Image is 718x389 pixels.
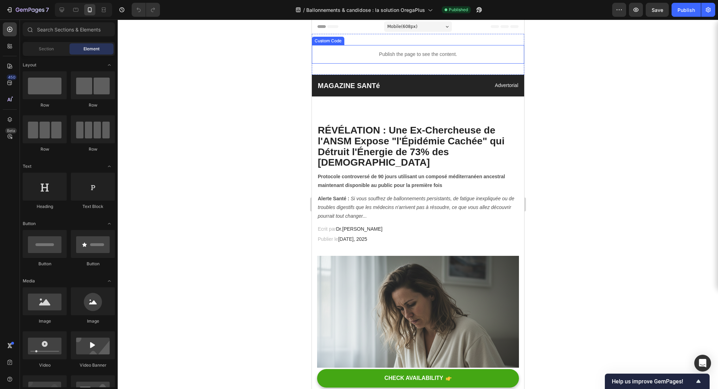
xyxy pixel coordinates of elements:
[71,318,115,324] div: Image
[652,7,663,13] span: Save
[612,378,694,385] span: Help us improve GemPages!
[5,128,17,134] div: Beta
[71,203,115,210] div: Text Block
[694,355,711,372] div: Open Intercom Messenger
[23,102,67,108] div: Row
[23,62,36,68] span: Layout
[23,203,67,210] div: Heading
[23,318,67,324] div: Image
[3,3,52,17] button: 7
[23,362,67,368] div: Video
[23,278,35,284] span: Media
[5,350,207,368] button: CHECK AVAILABILITY
[104,218,115,229] span: Toggle open
[104,275,115,287] span: Toggle open
[71,102,115,108] div: Row
[71,362,115,368] div: Video Banner
[132,3,160,17] div: Undo/Redo
[71,261,115,267] div: Button
[104,59,115,71] span: Toggle open
[612,377,703,386] button: Show survey - Help us improve GemPages!
[46,6,49,14] p: 7
[312,20,524,389] iframe: Design area
[23,163,31,170] span: Text
[73,355,132,362] div: CHECK AVAILABILITY
[7,74,17,80] div: 450
[646,3,669,17] button: Save
[677,6,695,14] div: Publish
[104,161,115,172] span: Toggle open
[23,22,115,36] input: Search Sections & Elements
[306,6,425,14] span: Ballonnements & candidose : la solution OregaPlus
[449,7,468,13] span: Published
[23,221,36,227] span: Button
[672,3,701,17] button: Publish
[303,6,305,14] span: /
[39,46,54,52] span: Section
[23,146,67,152] div: Row
[83,46,100,52] span: Element
[23,261,67,267] div: Button
[71,146,115,152] div: Row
